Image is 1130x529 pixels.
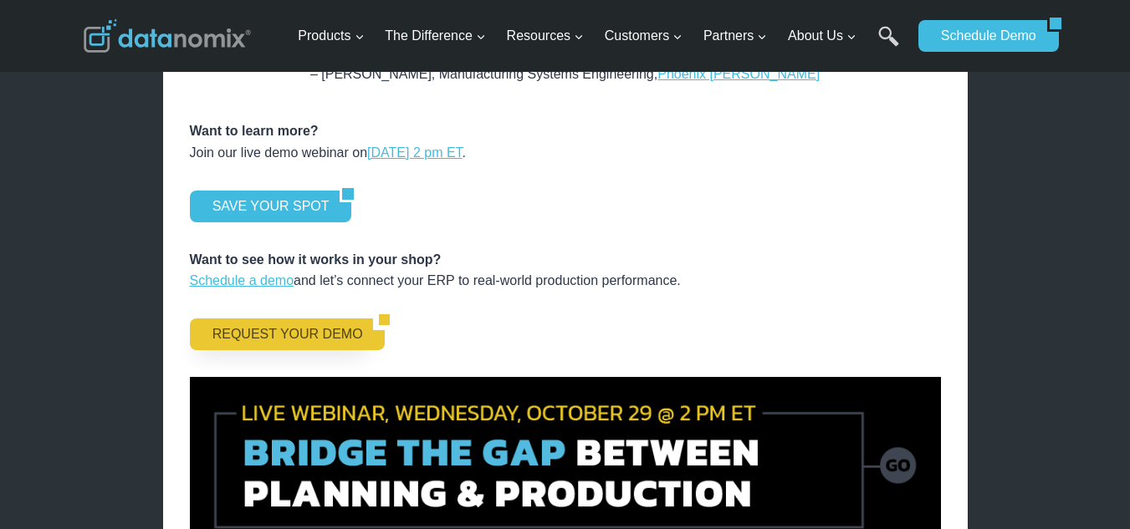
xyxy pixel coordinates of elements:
[918,20,1047,52] a: Schedule Demo
[190,191,340,222] a: SAVE YOUR SPOT
[190,273,294,287] a: Schedule a demo
[605,25,683,47] span: Customers
[657,67,820,81] a: Phoenix [PERSON_NAME]
[298,25,364,47] span: Products
[788,25,856,47] span: About Us
[190,318,374,350] a: REQUEST YOUR DEMO
[385,25,486,47] span: The Difference
[190,124,319,138] strong: Want to learn more?
[507,25,584,47] span: Resources
[703,25,767,47] span: Partners
[190,252,442,267] strong: Want to see how it works in your shop?
[190,112,941,164] p: Join our live demo webinar on .
[367,145,463,160] a: [DATE] 2 pm ET
[84,19,251,53] img: Datanomix
[878,26,899,64] a: Search
[190,64,941,85] p: – [PERSON_NAME], Manufacturing Systems Engineering,
[291,9,910,64] nav: Primary Navigation
[190,249,941,292] p: and let’s connect your ERP to real-world production performance.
